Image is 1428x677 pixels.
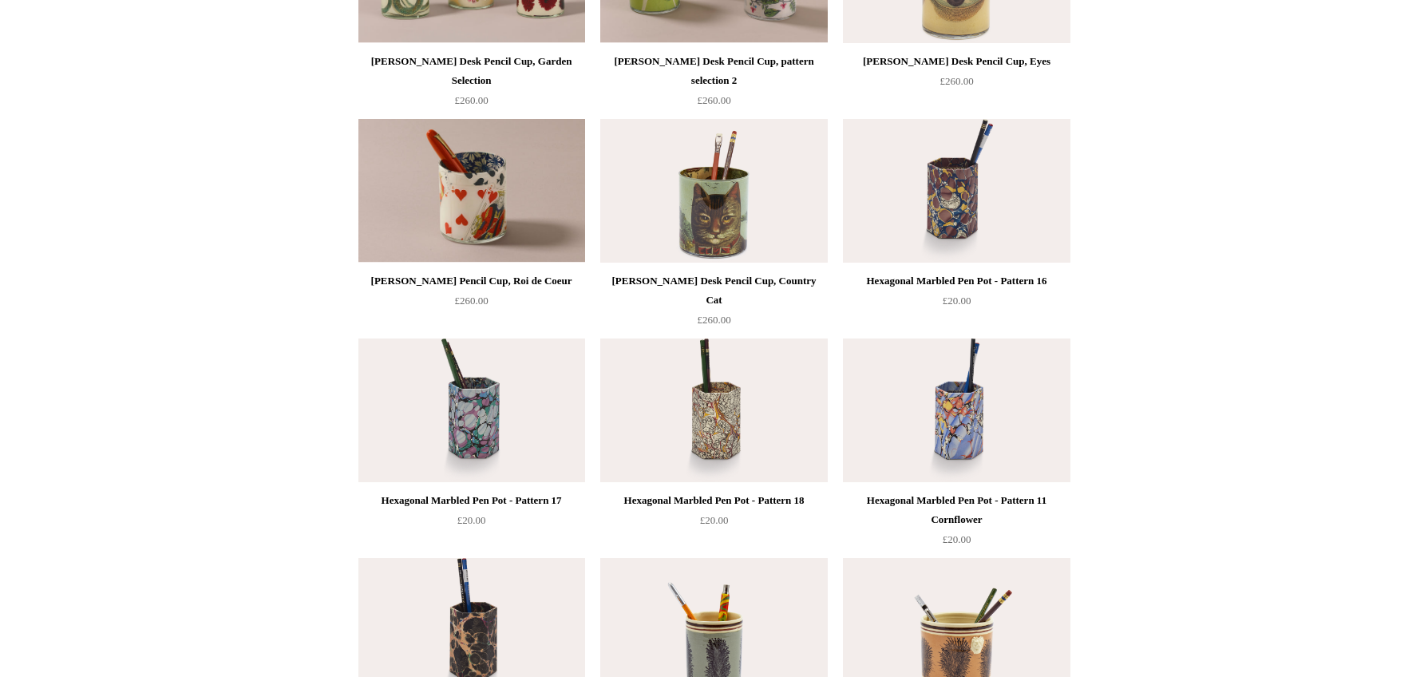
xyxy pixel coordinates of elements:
a: [PERSON_NAME] Pencil Cup, Roi de Coeur £260.00 [358,271,585,337]
span: £260.00 [697,314,730,326]
a: Hexagonal Marbled Pen Pot - Pattern 17 Hexagonal Marbled Pen Pot - Pattern 17 [358,338,585,482]
a: John Derian Desk Pencil Cup, Country Cat John Derian Desk Pencil Cup, Country Cat [600,119,827,263]
a: John Derian Desk Pencil Cup, Roi de Coeur John Derian Desk Pencil Cup, Roi de Coeur [358,119,585,263]
span: £20.00 [943,295,971,307]
a: [PERSON_NAME] Desk Pencil Cup, pattern selection 2 £260.00 [600,52,827,117]
a: Hexagonal Marbled Pen Pot - Pattern 18 £20.00 [600,491,827,556]
a: [PERSON_NAME] Desk Pencil Cup, Eyes £260.00 [843,52,1070,117]
div: Hexagonal Marbled Pen Pot - Pattern 16 [847,271,1066,291]
span: £20.00 [700,514,729,526]
a: Hexagonal Marbled Pen Pot - Pattern 18 Hexagonal Marbled Pen Pot - Pattern 18 [600,338,827,482]
a: Hexagonal Marbled Pen Pot - Pattern 11 Cornflower Hexagonal Marbled Pen Pot - Pattern 11 Cornflower [843,338,1070,482]
span: £260.00 [454,94,488,106]
div: Hexagonal Marbled Pen Pot - Pattern 17 [362,491,581,510]
span: £260.00 [939,75,973,87]
a: Hexagonal Marbled Pen Pot - Pattern 16 Hexagonal Marbled Pen Pot - Pattern 16 [843,119,1070,263]
div: [PERSON_NAME] Desk Pencil Cup, Country Cat [604,271,823,310]
span: £20.00 [457,514,486,526]
img: Hexagonal Marbled Pen Pot - Pattern 16 [843,119,1070,263]
a: Hexagonal Marbled Pen Pot - Pattern 11 Cornflower £20.00 [843,491,1070,556]
div: [PERSON_NAME] Desk Pencil Cup, pattern selection 2 [604,52,823,90]
span: £20.00 [943,533,971,545]
img: Hexagonal Marbled Pen Pot - Pattern 18 [600,338,827,482]
div: [PERSON_NAME] Desk Pencil Cup, Garden Selection [362,52,581,90]
a: Hexagonal Marbled Pen Pot - Pattern 17 £20.00 [358,491,585,556]
img: Hexagonal Marbled Pen Pot - Pattern 17 [358,338,585,482]
div: [PERSON_NAME] Desk Pencil Cup, Eyes [847,52,1066,71]
a: [PERSON_NAME] Desk Pencil Cup, Garden Selection £260.00 [358,52,585,117]
img: John Derian Desk Pencil Cup, Roi de Coeur [358,119,585,263]
span: £260.00 [697,94,730,106]
div: Hexagonal Marbled Pen Pot - Pattern 18 [604,491,823,510]
a: Hexagonal Marbled Pen Pot - Pattern 16 £20.00 [843,271,1070,337]
span: £260.00 [454,295,488,307]
img: John Derian Desk Pencil Cup, Country Cat [600,119,827,263]
div: Hexagonal Marbled Pen Pot - Pattern 11 Cornflower [847,491,1066,529]
img: Hexagonal Marbled Pen Pot - Pattern 11 Cornflower [843,338,1070,482]
div: [PERSON_NAME] Pencil Cup, Roi de Coeur [362,271,581,291]
a: [PERSON_NAME] Desk Pencil Cup, Country Cat £260.00 [600,271,827,337]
